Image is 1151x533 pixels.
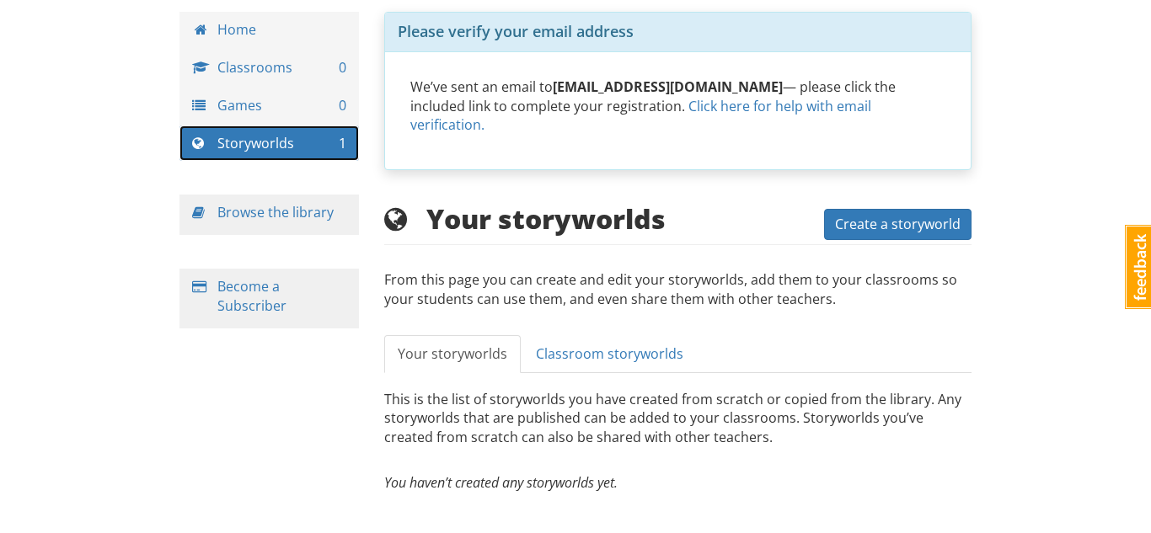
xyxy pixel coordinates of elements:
[339,134,346,153] span: 1
[410,77,946,136] p: We’ve sent an email to — please click the included link to complete your registration.
[339,58,346,77] span: 0
[217,203,334,221] a: Browse the library
[398,344,507,363] span: Your storyworlds
[217,277,286,315] a: Become a Subscriber
[339,96,346,115] span: 0
[179,12,359,48] a: Home
[384,204,666,233] h2: Your storyworlds
[179,125,359,162] a: Storyworlds 1
[398,21,634,41] span: Please verify your email address
[824,209,972,240] button: Create a storyworld
[384,390,972,465] p: This is the list of storyworlds you have created from scratch or copied from the library. Any sto...
[384,473,618,492] em: You haven’t created any storyworlds yet.
[179,88,359,124] a: Games 0
[553,77,783,96] strong: [EMAIL_ADDRESS][DOMAIN_NAME]
[179,50,359,86] a: Classrooms 0
[835,215,961,233] span: Create a storyworld
[536,344,683,363] span: Classroom storyworlds
[384,270,972,326] p: From this page you can create and edit your storyworlds, add them to your classrooms so your stud...
[410,97,871,135] a: Click here for help with email verification.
